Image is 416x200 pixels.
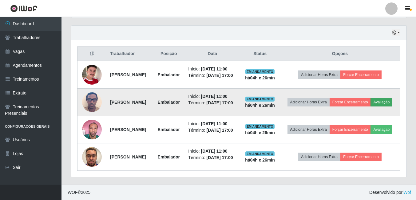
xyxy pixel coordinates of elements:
[82,139,102,174] img: 1753900097515.jpeg
[245,69,275,74] span: EM ANDAMENTO
[298,153,340,161] button: Adicionar Horas Extra
[201,149,228,154] time: [DATE] 11:00
[330,125,371,134] button: Forçar Encerramento
[158,154,180,159] strong: Embalador
[340,153,382,161] button: Forçar Encerramento
[188,100,236,106] li: Término:
[245,124,275,129] span: EM ANDAMENTO
[82,116,102,142] img: 1753956520242.jpeg
[110,154,146,159] strong: [PERSON_NAME]
[66,189,92,196] span: © 2025 .
[245,130,275,135] strong: há 04 h e 26 min
[188,72,236,79] li: Término:
[66,190,78,195] span: IWOF
[201,94,228,99] time: [DATE] 11:00
[280,47,400,61] th: Opções
[153,47,184,61] th: Posição
[188,154,236,161] li: Término:
[158,127,180,132] strong: Embalador
[82,57,102,92] img: 1754590327349.jpeg
[188,66,236,72] li: Início:
[201,66,228,71] time: [DATE] 11:00
[206,100,233,105] time: [DATE] 17:00
[188,127,236,134] li: Término:
[206,155,233,160] time: [DATE] 17:00
[188,121,236,127] li: Início:
[298,70,340,79] button: Adicionar Horas Extra
[287,125,330,134] button: Adicionar Horas Extra
[188,93,236,100] li: Início:
[206,128,233,133] time: [DATE] 17:00
[340,70,382,79] button: Forçar Encerramento
[110,127,146,132] strong: [PERSON_NAME]
[201,121,228,126] time: [DATE] 11:00
[184,47,240,61] th: Data
[188,148,236,154] li: Início:
[106,47,153,61] th: Trabalhador
[110,100,146,105] strong: [PERSON_NAME]
[245,151,275,156] span: EM ANDAMENTO
[245,103,275,108] strong: há 04 h e 26 min
[206,73,233,78] time: [DATE] 17:00
[82,89,102,115] img: 1747233216515.jpeg
[370,98,392,106] button: Avaliação
[245,158,275,162] strong: há 04 h e 26 min
[158,72,180,77] strong: Embalador
[240,47,280,61] th: Status
[330,98,371,106] button: Forçar Encerramento
[110,72,146,77] strong: [PERSON_NAME]
[370,125,392,134] button: Avaliação
[287,98,330,106] button: Adicionar Horas Extra
[10,5,38,12] img: CoreUI Logo
[158,100,180,105] strong: Embalador
[245,97,275,102] span: EM ANDAMENTO
[369,189,411,196] span: Desenvolvido por
[402,190,411,195] a: iWof
[245,75,275,80] strong: há 04 h e 26 min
